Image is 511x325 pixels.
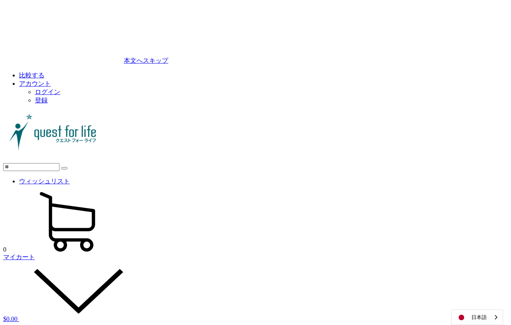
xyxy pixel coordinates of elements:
[35,97,48,104] a: 登録
[19,80,51,87] a: アカウント
[19,178,70,185] a: ウィッシュリスト
[451,310,503,325] a: 日本語
[3,254,138,322] a: Cart with 0 items
[3,113,508,155] a: クエスト・グループ
[3,113,102,152] img: クエスト・グループ
[35,88,60,95] a: ログイン
[3,254,35,260] span: マイカート
[451,310,503,325] div: Language
[3,315,17,322] span: $0.00
[451,310,503,325] aside: Language selected: 日本語
[3,246,6,253] span: 0
[124,57,168,64] a: 本文へスキップ
[19,72,44,79] a: 比較する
